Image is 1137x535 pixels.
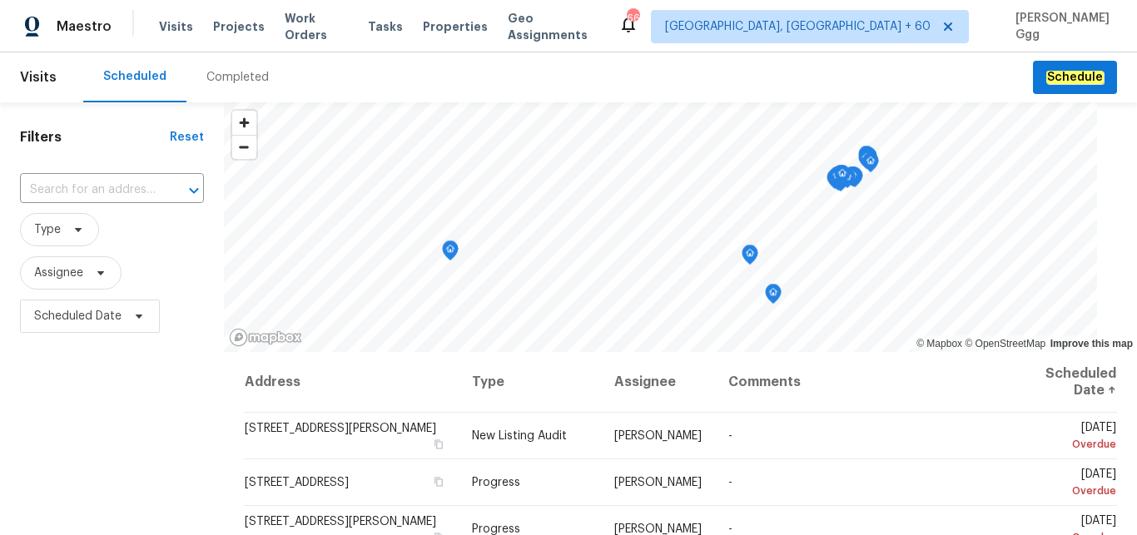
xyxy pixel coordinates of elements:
[1009,10,1112,43] span: [PERSON_NAME] Ggg
[827,169,843,195] div: Map marker
[715,352,1006,413] th: Comments
[832,165,849,191] div: Map marker
[834,165,851,191] div: Map marker
[614,430,702,442] span: [PERSON_NAME]
[1033,61,1117,95] button: Schedule
[430,474,445,489] button: Copy Address
[285,10,348,43] span: Work Orders
[159,18,193,35] span: Visits
[20,59,57,96] span: Visits
[244,352,459,413] th: Address
[858,149,875,175] div: Map marker
[472,523,520,535] span: Progress
[430,437,445,452] button: Copy Address
[614,477,702,488] span: [PERSON_NAME]
[1020,422,1116,453] span: [DATE]
[728,430,732,442] span: -
[1006,352,1117,413] th: Scheduled Date ↑
[742,245,758,270] div: Map marker
[858,146,875,171] div: Map marker
[862,152,879,178] div: Map marker
[665,18,931,35] span: [GEOGRAPHIC_DATA], [GEOGRAPHIC_DATA] + 60
[20,129,170,146] h1: Filters
[627,10,638,27] div: 667
[206,69,269,86] div: Completed
[34,265,83,281] span: Assignee
[224,102,1097,352] canvas: Map
[245,477,349,488] span: [STREET_ADDRESS]
[232,136,256,159] span: Zoom out
[861,147,877,173] div: Map marker
[459,352,601,413] th: Type
[844,166,861,192] div: Map marker
[472,430,567,442] span: New Listing Audit
[229,328,302,347] a: Mapbox homepage
[232,111,256,135] button: Zoom in
[860,147,876,173] div: Map marker
[472,477,520,488] span: Progress
[368,21,403,32] span: Tasks
[847,167,863,193] div: Map marker
[182,179,206,202] button: Open
[20,177,157,203] input: Search for an address...
[845,166,861,192] div: Map marker
[213,18,265,35] span: Projects
[442,240,459,266] div: Map marker
[765,284,782,310] div: Map marker
[57,18,112,35] span: Maestro
[829,166,846,192] div: Map marker
[965,338,1045,349] a: OpenStreetMap
[34,308,122,324] span: Scheduled Date
[916,338,962,349] a: Mapbox
[1046,71,1104,84] em: Schedule
[103,68,166,85] div: Scheduled
[245,516,436,528] span: [STREET_ADDRESS][PERSON_NAME]
[601,352,715,413] th: Assignee
[1020,483,1116,499] div: Overdue
[728,477,732,488] span: -
[1020,436,1116,453] div: Overdue
[245,423,436,434] span: [STREET_ADDRESS][PERSON_NAME]
[839,168,856,194] div: Map marker
[1020,468,1116,499] span: [DATE]
[508,10,598,43] span: Geo Assignments
[614,523,702,535] span: [PERSON_NAME]
[34,221,61,238] span: Type
[170,129,204,146] div: Reset
[1050,338,1133,349] a: Improve this map
[423,18,488,35] span: Properties
[232,135,256,159] button: Zoom out
[728,523,732,535] span: -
